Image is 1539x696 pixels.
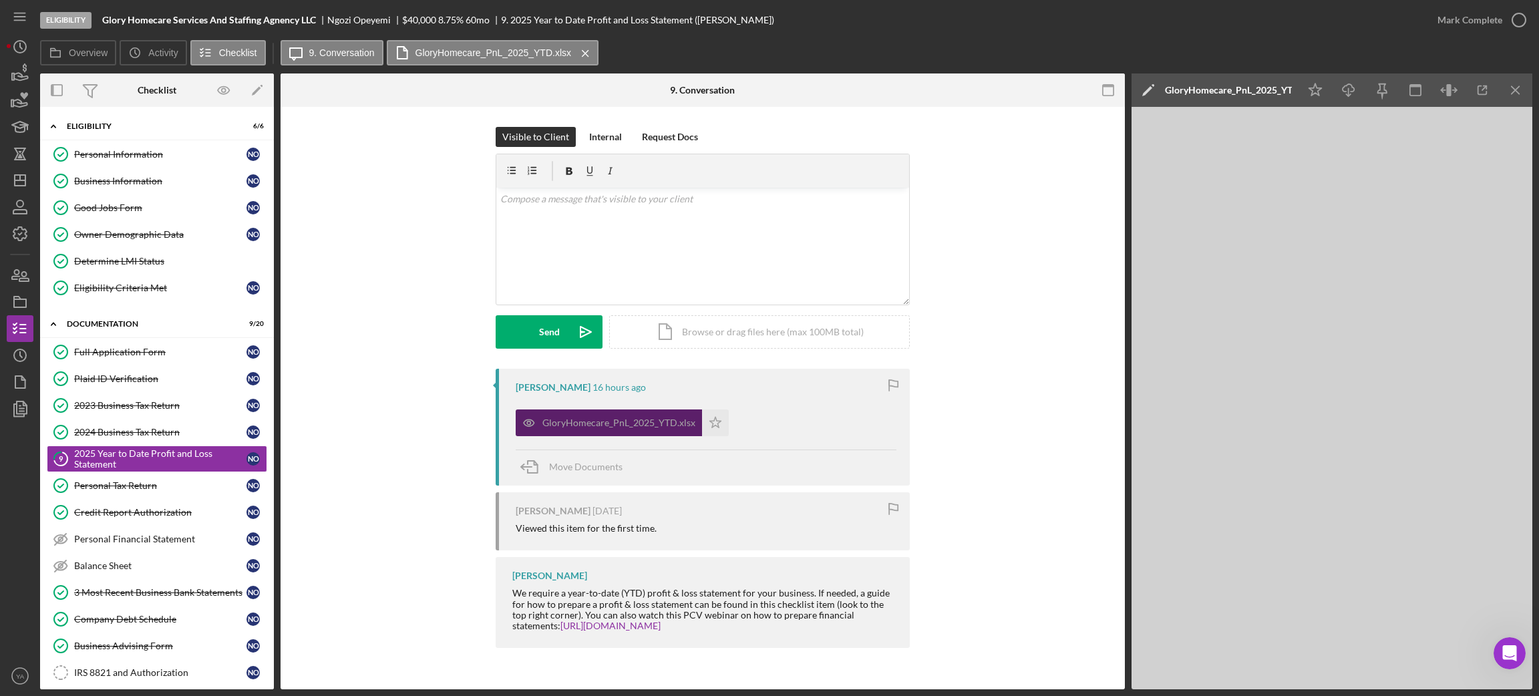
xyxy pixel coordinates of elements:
[246,345,260,359] div: N O
[592,382,646,393] time: 2025-09-26 03:05
[560,620,661,631] a: [URL][DOMAIN_NAME]
[16,673,25,680] text: YA
[642,127,698,147] div: Request Docs
[240,122,264,130] div: 6 / 6
[246,559,260,572] div: N O
[438,15,464,25] div: 8.75 %
[496,315,603,349] button: Send
[47,579,267,606] a: 3 Most Recent Business Bank StatementsNO
[74,667,246,678] div: IRS 8821 and Authorization
[47,633,267,659] a: Business Advising FormNO
[47,606,267,633] a: Company Debt ScheduleNO
[246,228,260,241] div: N O
[496,127,576,147] button: Visible to Client
[1424,7,1532,33] button: Mark Complete
[246,399,260,412] div: N O
[7,663,33,689] button: YA
[592,506,622,516] time: 2025-09-19 22:16
[47,194,267,221] a: Good Jobs FormNO
[246,148,260,161] div: N O
[47,339,267,365] a: Full Application FormNO
[47,499,267,526] a: Credit Report AuthorizationNO
[74,507,246,518] div: Credit Report Authorization
[512,570,587,581] div: [PERSON_NAME]
[148,47,178,58] label: Activity
[74,448,246,470] div: 2025 Year to Date Profit and Loss Statement
[47,552,267,579] a: Balance SheetNO
[240,320,264,328] div: 9 / 20
[47,168,267,194] a: Business InformationNO
[74,427,246,438] div: 2024 Business Tax Return
[246,666,260,679] div: N O
[549,461,623,472] span: Move Documents
[1437,7,1502,33] div: Mark Complete
[74,560,246,571] div: Balance Sheet
[402,14,436,25] span: $40,000
[138,85,176,96] div: Checklist
[47,659,267,686] a: IRS 8821 and AuthorizationNO
[74,202,246,213] div: Good Jobs Form
[40,40,116,65] button: Overview
[74,256,267,267] div: Determine LMI Status
[74,373,246,384] div: Plaid ID Verification
[582,127,629,147] button: Internal
[190,40,266,65] button: Checklist
[47,446,267,472] a: 92025 Year to Date Profit and Loss StatementNO
[246,479,260,492] div: N O
[74,641,246,651] div: Business Advising Form
[309,47,375,58] label: 9. Conversation
[74,347,246,357] div: Full Application Form
[74,176,246,186] div: Business Information
[670,85,735,96] div: 9. Conversation
[74,534,246,544] div: Personal Financial Statement
[74,587,246,598] div: 3 Most Recent Business Bank Statements
[589,127,622,147] div: Internal
[466,15,490,25] div: 60 mo
[219,47,257,58] label: Checklist
[74,614,246,625] div: Company Debt Schedule
[539,315,560,349] div: Send
[40,12,92,29] div: Eligibility
[47,365,267,392] a: Plaid ID VerificationNO
[74,229,246,240] div: Owner Demographic Data
[502,127,569,147] div: Visible to Client
[516,523,657,534] div: Viewed this item for the first time.
[74,149,246,160] div: Personal Information
[1165,85,1292,96] div: GloryHomecare_PnL_2025_YTD.xlsx
[542,417,695,428] div: GloryHomecare_PnL_2025_YTD.xlsx
[59,454,63,463] tspan: 9
[47,526,267,552] a: Personal Financial StatementNO
[246,281,260,295] div: N O
[67,122,230,130] div: Eligibility
[415,47,571,58] label: GloryHomecare_PnL_2025_YTD.xlsx
[246,372,260,385] div: N O
[47,221,267,248] a: Owner Demographic DataNO
[74,480,246,491] div: Personal Tax Return
[635,127,705,147] button: Request Docs
[327,15,402,25] div: Ngozi Opeyemi
[246,613,260,626] div: N O
[47,472,267,499] a: Personal Tax ReturnNO
[120,40,186,65] button: Activity
[47,392,267,419] a: 2023 Business Tax ReturnNO
[69,47,108,58] label: Overview
[246,639,260,653] div: N O
[47,419,267,446] a: 2024 Business Tax ReturnNO
[246,452,260,466] div: N O
[246,201,260,214] div: N O
[102,15,316,25] b: Glory Homecare Services And Staffing Agnency LLC
[47,141,267,168] a: Personal InformationNO
[74,283,246,293] div: Eligibility Criteria Met
[47,248,267,275] a: Determine LMI Status
[1494,637,1526,669] iframe: Intercom live chat
[74,400,246,411] div: 2023 Business Tax Return
[246,425,260,439] div: N O
[246,532,260,546] div: N O
[387,40,598,65] button: GloryHomecare_PnL_2025_YTD.xlsx
[246,586,260,599] div: N O
[281,40,383,65] button: 9. Conversation
[501,15,774,25] div: 9. 2025 Year to Date Profit and Loss Statement ([PERSON_NAME])
[67,320,230,328] div: Documentation
[516,506,590,516] div: [PERSON_NAME]
[516,450,636,484] button: Move Documents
